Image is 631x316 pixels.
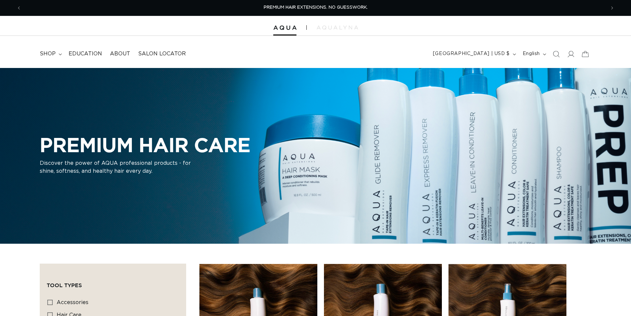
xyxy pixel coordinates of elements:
summary: Search [549,47,563,61]
h2: PREMIUM HAIR CARE [40,133,250,157]
button: [GEOGRAPHIC_DATA] | USD $ [429,48,519,60]
summary: Tool Types (0 selected) [47,271,179,294]
summary: shop [36,46,65,61]
span: [GEOGRAPHIC_DATA] | USD $ [433,50,510,57]
span: English [523,50,540,57]
p: Discover the power of AQUA professional products - for shine, softness, and healthy hair every day. [40,159,205,175]
span: shop [40,50,56,57]
a: Education [65,46,106,61]
span: Education [69,50,102,57]
img: aqualyna.com [317,26,358,30]
span: Tool Types [47,282,82,288]
a: Salon Locator [134,46,190,61]
span: About [110,50,130,57]
span: PREMIUM HAIR EXTENSIONS. NO GUESSWORK. [264,5,368,10]
a: About [106,46,134,61]
button: Next announcement [605,2,619,14]
img: Aqua Hair Extensions [273,26,296,30]
button: English [519,48,549,60]
span: accessories [57,300,88,305]
span: Salon Locator [138,50,186,57]
button: Previous announcement [12,2,26,14]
